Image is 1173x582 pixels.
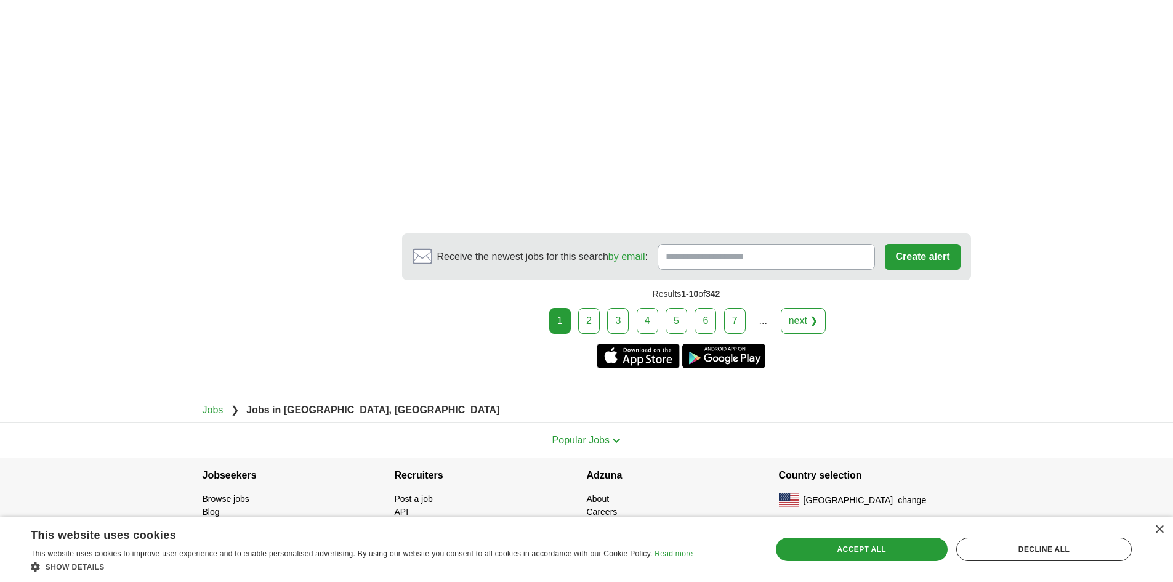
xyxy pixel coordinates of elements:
[203,405,224,415] a: Jobs
[695,308,716,334] a: 6
[607,308,629,334] a: 3
[31,549,653,558] span: This website uses cookies to improve user experience and to enable personalised advertising. By u...
[1155,525,1164,535] div: Close
[587,507,618,517] a: Careers
[203,494,249,504] a: Browse jobs
[578,308,600,334] a: 2
[549,308,571,334] div: 1
[681,289,698,299] span: 1-10
[956,538,1132,561] div: Decline all
[781,308,826,334] a: next ❯
[612,438,621,443] img: toggle icon
[804,494,893,507] span: [GEOGRAPHIC_DATA]
[231,405,239,415] span: ❯
[552,435,610,445] span: Popular Jobs
[682,344,765,368] a: Get the Android app
[706,289,720,299] span: 342
[31,560,693,573] div: Show details
[898,494,926,507] button: change
[608,251,645,262] a: by email
[402,280,971,308] div: Results of
[597,344,680,368] a: Get the iPhone app
[779,493,799,507] img: US flag
[46,563,105,572] span: Show details
[395,507,409,517] a: API
[666,308,687,334] a: 5
[751,309,775,333] div: ...
[587,494,610,504] a: About
[779,458,971,493] h4: Country selection
[885,244,960,270] button: Create alert
[724,308,746,334] a: 7
[655,549,693,558] a: Read more, opens a new window
[246,405,499,415] strong: Jobs in [GEOGRAPHIC_DATA], [GEOGRAPHIC_DATA]
[776,538,948,561] div: Accept all
[395,494,433,504] a: Post a job
[203,507,220,517] a: Blog
[437,249,648,264] span: Receive the newest jobs for this search :
[31,524,662,543] div: This website uses cookies
[637,308,658,334] a: 4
